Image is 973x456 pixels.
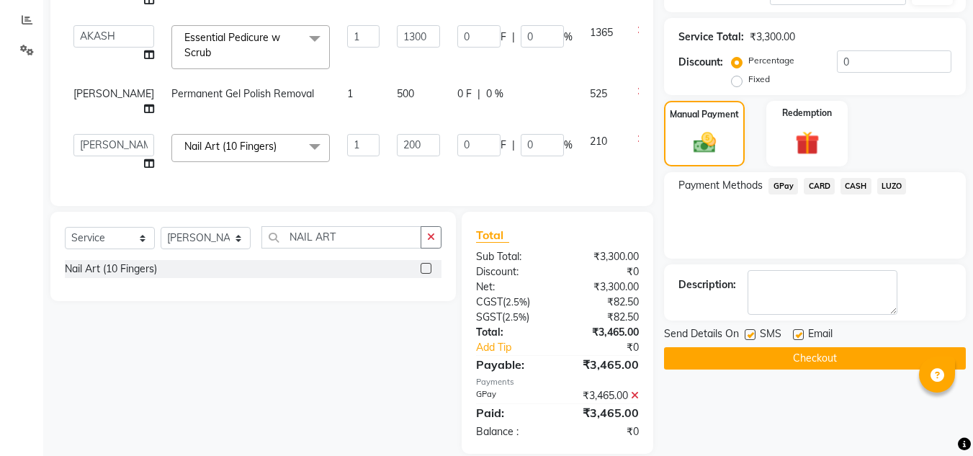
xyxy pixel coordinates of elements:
[465,424,557,439] div: Balance :
[397,87,414,100] span: 500
[590,26,613,39] span: 1365
[557,310,650,325] div: ₹82.50
[564,138,573,153] span: %
[750,30,795,45] div: ₹3,300.00
[465,310,557,325] div: ( )
[557,249,650,264] div: ₹3,300.00
[557,356,650,373] div: ₹3,465.00
[678,30,744,45] div: Service Total:
[782,107,832,120] label: Redemption
[768,178,798,195] span: GPay
[501,138,506,153] span: F
[557,424,650,439] div: ₹0
[171,87,314,100] span: Permanent Gel Polish Removal
[65,261,157,277] div: Nail Art (10 Fingers)
[465,356,557,373] div: Payable:
[678,55,723,70] div: Discount:
[465,404,557,421] div: Paid:
[457,86,472,102] span: 0 F
[573,340,650,355] div: ₹0
[465,325,557,340] div: Total:
[512,138,515,153] span: |
[557,404,650,421] div: ₹3,465.00
[501,30,506,45] span: F
[184,140,277,153] span: Nail Art (10 Fingers)
[476,310,502,323] span: SGST
[840,178,871,195] span: CASH
[347,87,353,100] span: 1
[664,326,739,344] span: Send Details On
[678,277,736,292] div: Description:
[804,178,835,195] span: CARD
[678,178,763,193] span: Payment Methods
[261,226,421,249] input: Search or Scan
[557,388,650,403] div: ₹3,465.00
[277,140,283,153] a: x
[211,46,218,59] a: x
[748,73,770,86] label: Fixed
[808,326,833,344] span: Email
[557,280,650,295] div: ₹3,300.00
[505,311,526,323] span: 2.5%
[506,296,527,308] span: 2.5%
[686,130,723,156] img: _cash.svg
[557,325,650,340] div: ₹3,465.00
[664,347,966,370] button: Checkout
[465,249,557,264] div: Sub Total:
[877,178,907,195] span: LUZO
[465,295,557,310] div: ( )
[476,295,503,308] span: CGST
[477,86,480,102] span: |
[465,340,573,355] a: Add Tip
[465,280,557,295] div: Net:
[486,86,503,102] span: 0 %
[512,30,515,45] span: |
[788,128,827,158] img: _gift.svg
[590,135,607,148] span: 210
[748,54,794,67] label: Percentage
[760,326,781,344] span: SMS
[73,87,154,100] span: [PERSON_NAME]
[465,388,557,403] div: GPay
[564,30,573,45] span: %
[557,264,650,280] div: ₹0
[465,264,557,280] div: Discount:
[476,376,639,388] div: Payments
[184,31,280,59] span: Essential Pedicure w Scrub
[557,295,650,310] div: ₹82.50
[670,108,739,121] label: Manual Payment
[590,87,607,100] span: 525
[476,228,509,243] span: Total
